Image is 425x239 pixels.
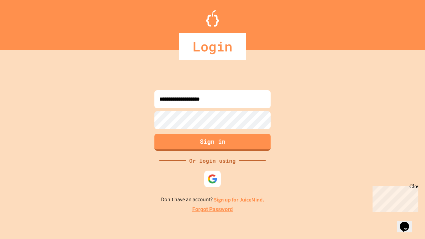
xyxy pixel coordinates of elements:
p: Don't have an account? [161,196,264,204]
a: Forgot Password [192,205,233,213]
img: Logo.svg [206,10,219,27]
div: Login [179,33,246,60]
a: Sign up for JuiceMind. [214,196,264,203]
iframe: chat widget [370,184,418,212]
img: google-icon.svg [208,174,217,184]
div: Chat with us now!Close [3,3,46,42]
iframe: chat widget [397,212,418,232]
button: Sign in [154,134,271,151]
div: Or login using [186,157,239,165]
